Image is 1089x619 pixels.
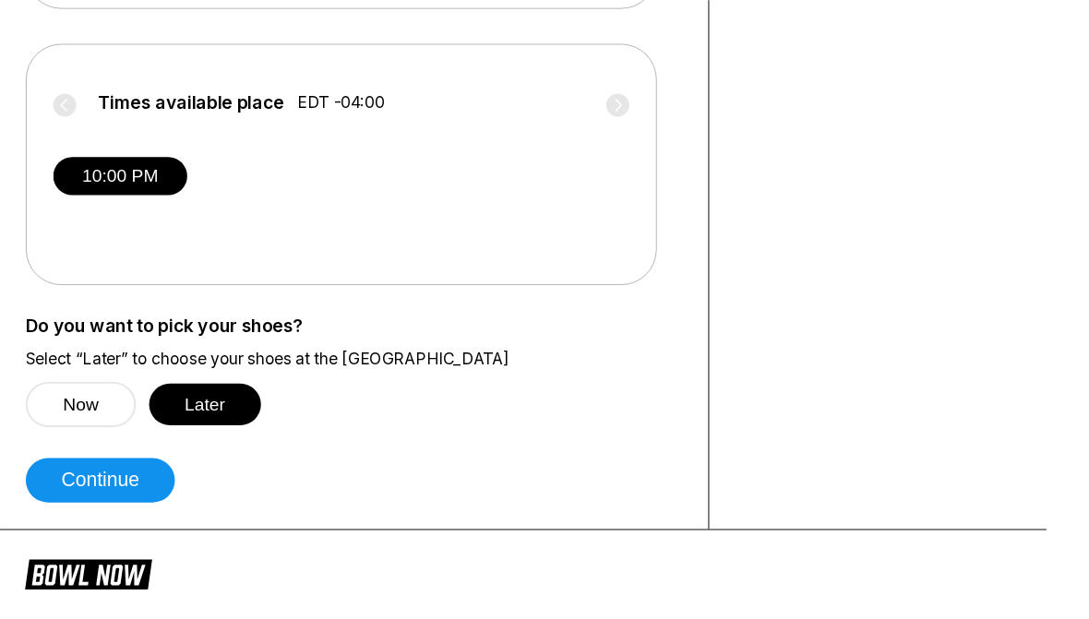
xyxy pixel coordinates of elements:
span: Times available place [102,97,295,117]
button: Later [155,399,271,442]
button: Continue [27,476,182,522]
label: Do you want to pick your shoes? [27,328,709,349]
span: EDT -04:00 [309,97,400,117]
label: Select “Later” to choose your shoes at the [GEOGRAPHIC_DATA] [27,363,709,383]
button: 10:00 PM [55,163,195,203]
button: Now [27,397,141,444]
